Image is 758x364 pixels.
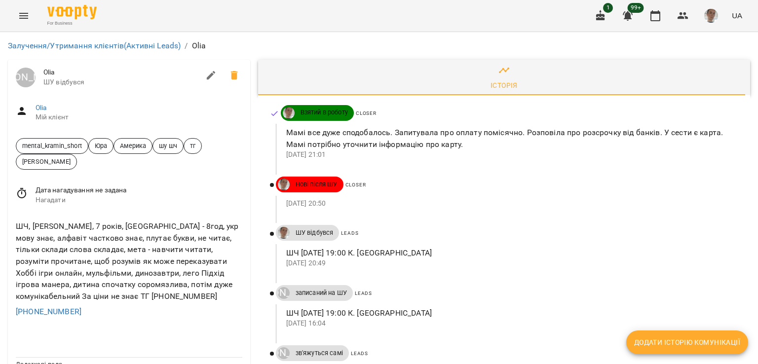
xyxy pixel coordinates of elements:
span: зв'яжуться самі [290,349,349,358]
img: ДТ УКР Колоша Катерина https://us06web.zoom.us/j/84976667317 [283,107,295,119]
span: ШУ відбувся [290,228,340,237]
span: Америка [114,141,152,150]
span: Olia [43,68,199,77]
a: Olia [36,104,47,111]
span: Нові після ШУ [290,180,343,189]
nav: breadcrumb [8,40,750,52]
span: 1 [603,3,613,13]
span: Нагадати [36,195,242,205]
span: For Business [47,20,97,27]
img: ДТ УКР Колоша Катерина https://us06web.zoom.us/j/84976667317 [278,179,290,190]
span: UA [732,10,742,21]
p: Мамі все дуже сподобалось. Запитувала про оплату помісячно. Розповіла про розсрочку від банків. У... [286,127,734,150]
a: [PERSON_NAME] [16,68,36,87]
a: ДТ УКР Колоша Катерина https://us06web.zoom.us/j/84976667317 [281,107,295,119]
span: тг [184,141,201,150]
span: записаний на ШУ [290,289,353,297]
span: Leads [341,230,358,236]
div: ШЧ, [PERSON_NAME], 7 років, [GEOGRAPHIC_DATA] - 8год, укр мову знає, алфавіт частково знає, плута... [14,218,244,304]
span: шу шч [153,141,183,150]
p: [DATE] 21:01 [286,150,734,160]
a: ДТ УКР Колоша Катерина https://us06web.zoom.us/j/84976667317 [276,179,290,190]
span: mental_kramin_short [16,141,88,150]
button: Додати історію комунікації [626,330,748,354]
img: ДТ УКР Колоша Катерина https://us06web.zoom.us/j/84976667317 [278,227,290,239]
span: Leads [355,291,372,296]
span: Closer [356,110,377,116]
a: ДТ УКР Колоша Катерина https://us06web.zoom.us/j/84976667317 [276,227,290,239]
p: Olia [192,40,206,52]
span: ШУ відбувся [43,77,199,87]
span: [PERSON_NAME] [16,157,76,166]
a: [PERSON_NAME] [276,287,290,299]
span: Leads [351,351,368,356]
div: Юрій Тимочко [16,68,36,87]
p: [DATE] 16:04 [286,319,734,328]
li: / [185,40,188,52]
a: [PERSON_NAME] [276,347,290,359]
img: Voopty Logo [47,5,97,19]
a: Залучення/Утримання клієнтів(Активні Leads) [8,41,181,50]
div: Історія [491,79,518,91]
button: Menu [12,4,36,28]
div: Юрій Тимочко [278,347,290,359]
span: Додати історію комунікації [634,336,740,348]
img: 4dd45a387af7859874edf35ff59cadb1.jpg [704,9,718,23]
button: UA [728,6,746,25]
span: Взятий в роботу [295,108,354,117]
div: Юрій Тимочко [278,287,290,299]
span: Дата нагадування не задана [36,185,242,195]
p: [DATE] 20:50 [286,199,734,209]
span: Мій клієнт [36,112,242,122]
span: 99+ [628,3,644,13]
p: ШЧ [DATE] 19:00 К. [GEOGRAPHIC_DATA] [286,247,734,259]
p: ШЧ [DATE] 19:00 К. [GEOGRAPHIC_DATA] [286,307,734,319]
p: [DATE] 20:49 [286,258,734,268]
span: Closer [345,182,366,187]
span: Юра [89,141,113,150]
a: [PHONE_NUMBER] [16,307,81,316]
